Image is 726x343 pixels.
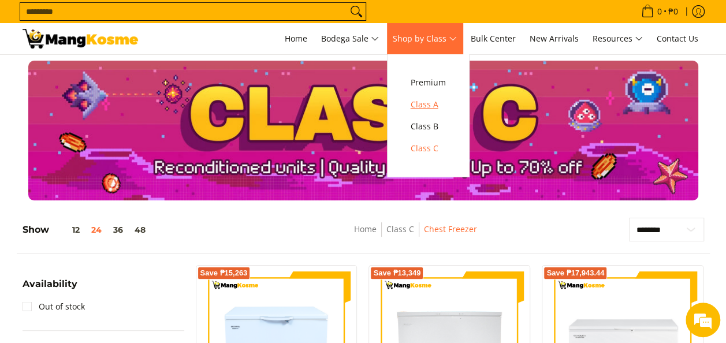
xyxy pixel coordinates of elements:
h5: Show [23,224,151,236]
a: Shop by Class [387,23,463,54]
div: Chat with us now [60,65,194,80]
span: Availability [23,279,77,289]
div: Minimize live chat window [189,6,217,33]
summary: Open [23,279,77,297]
span: Save ₱17,943.44 [546,270,604,277]
button: 48 [129,225,151,234]
span: Save ₱15,263 [200,270,248,277]
a: Class C [405,137,452,159]
span: Chest Freezer [424,222,477,237]
span: Save ₱13,349 [373,270,420,277]
span: Home [285,33,307,44]
span: Class A [411,98,446,112]
a: Bodega Sale [315,23,385,54]
a: Home [354,223,377,234]
span: New Arrivals [530,33,579,44]
nav: Main Menu [150,23,704,54]
span: Premium [411,76,446,90]
a: Class C [386,223,414,234]
a: Class A [405,94,452,115]
span: Class C [411,141,446,156]
button: 12 [49,225,85,234]
span: We're online! [67,100,159,217]
span: Resources [593,32,643,46]
span: Bulk Center [471,33,516,44]
a: Premium [405,72,452,94]
a: Contact Us [651,23,704,54]
a: New Arrivals [524,23,584,54]
a: Resources [587,23,649,54]
a: Class B [405,115,452,137]
a: Bulk Center [465,23,522,54]
span: Contact Us [657,33,698,44]
span: ₱0 [667,8,680,16]
span: Shop by Class [393,32,457,46]
button: 24 [85,225,107,234]
span: 0 [656,8,664,16]
a: Home [279,23,313,54]
span: Class B [411,120,446,134]
button: 36 [107,225,129,234]
a: Out of stock [23,297,85,316]
button: Search [347,3,366,20]
textarea: Type your message and hit 'Enter' [6,224,220,264]
nav: Breadcrumbs [273,222,558,248]
span: Bodega Sale [321,32,379,46]
span: • [638,5,682,18]
img: Class C Home &amp; Business Appliances: Up to 70% Off l Mang Kosme [23,29,138,49]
